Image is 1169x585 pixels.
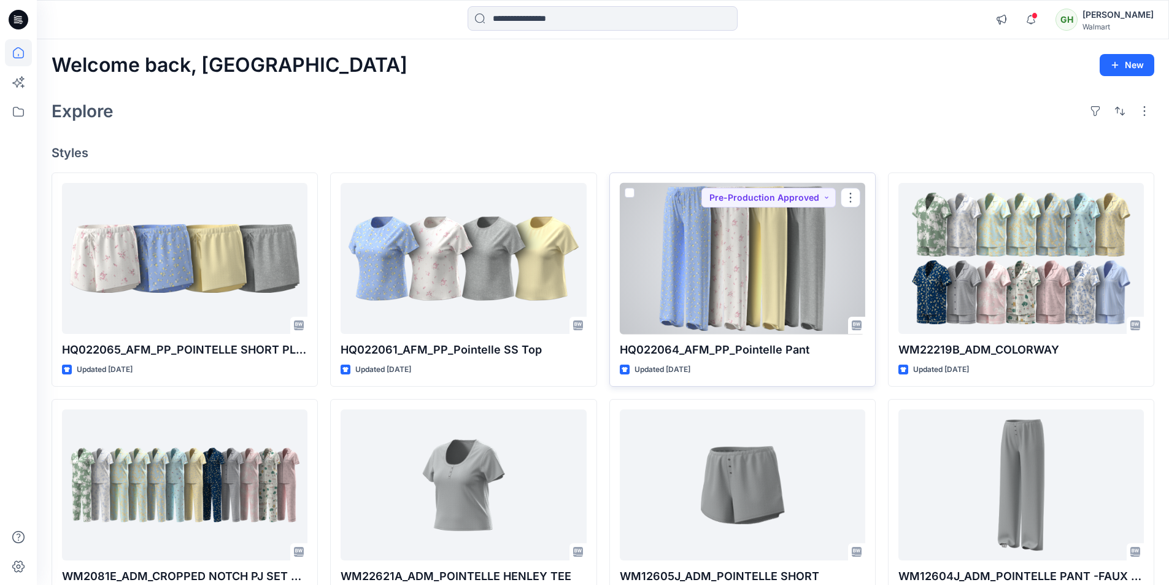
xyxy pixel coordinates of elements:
a: WM12604J_ADM_POINTELLE PANT -FAUX FLY & BUTTONS + PICOT [898,409,1144,561]
a: WM22621A_ADM_POINTELLE HENLEY TEE [341,409,586,561]
a: HQ022064_AFM_PP_Pointelle Pant [620,183,865,335]
a: WM12605J_ADM_POINTELLE SHORT [620,409,865,561]
a: WM2081E_ADM_CROPPED NOTCH PJ SET w/ STRAIGHT HEM TOP_COLORWAY [62,409,307,561]
button: New [1100,54,1154,76]
div: Walmart [1082,22,1154,31]
p: HQ022064_AFM_PP_Pointelle Pant [620,341,865,358]
a: HQ022065_AFM_PP_POINTELLE SHORT PLUS [62,183,307,335]
a: WM22219B_ADM_COLORWAY [898,183,1144,335]
p: WM22621A_ADM_POINTELLE HENLEY TEE [341,568,586,585]
p: Updated [DATE] [913,363,969,376]
p: WM2081E_ADM_CROPPED NOTCH PJ SET w/ STRAIGHT HEM TOP_COLORWAY [62,568,307,585]
div: [PERSON_NAME] [1082,7,1154,22]
p: Updated [DATE] [635,363,690,376]
div: GH [1055,9,1078,31]
h2: Welcome back, [GEOGRAPHIC_DATA] [52,54,407,77]
a: HQ022061_AFM_PP_Pointelle SS Top [341,183,586,335]
p: HQ022065_AFM_PP_POINTELLE SHORT PLUS [62,341,307,358]
p: WM12605J_ADM_POINTELLE SHORT [620,568,865,585]
p: WM22219B_ADM_COLORWAY [898,341,1144,358]
p: Updated [DATE] [355,363,411,376]
p: HQ022061_AFM_PP_Pointelle SS Top [341,341,586,358]
p: Updated [DATE] [77,363,133,376]
h2: Explore [52,101,114,121]
h4: Styles [52,145,1154,160]
p: WM12604J_ADM_POINTELLE PANT -FAUX FLY & BUTTONS + PICOT [898,568,1144,585]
